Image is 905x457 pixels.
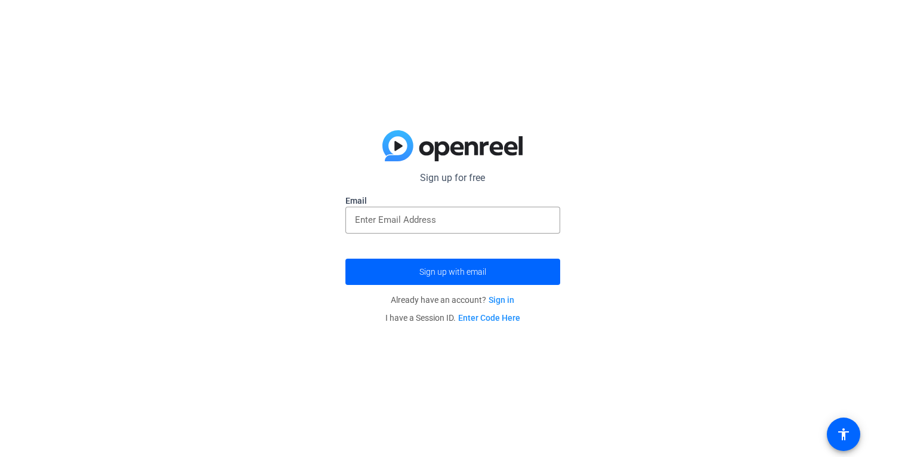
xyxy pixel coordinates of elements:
[345,171,560,185] p: Sign up for free
[355,213,551,227] input: Enter Email Address
[489,295,514,305] a: Sign in
[385,313,520,323] span: I have a Session ID.
[391,295,514,305] span: Already have an account?
[458,313,520,323] a: Enter Code Here
[345,195,560,207] label: Email
[345,259,560,285] button: Sign up with email
[836,427,851,441] mat-icon: accessibility
[382,130,523,161] img: blue-gradient.svg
